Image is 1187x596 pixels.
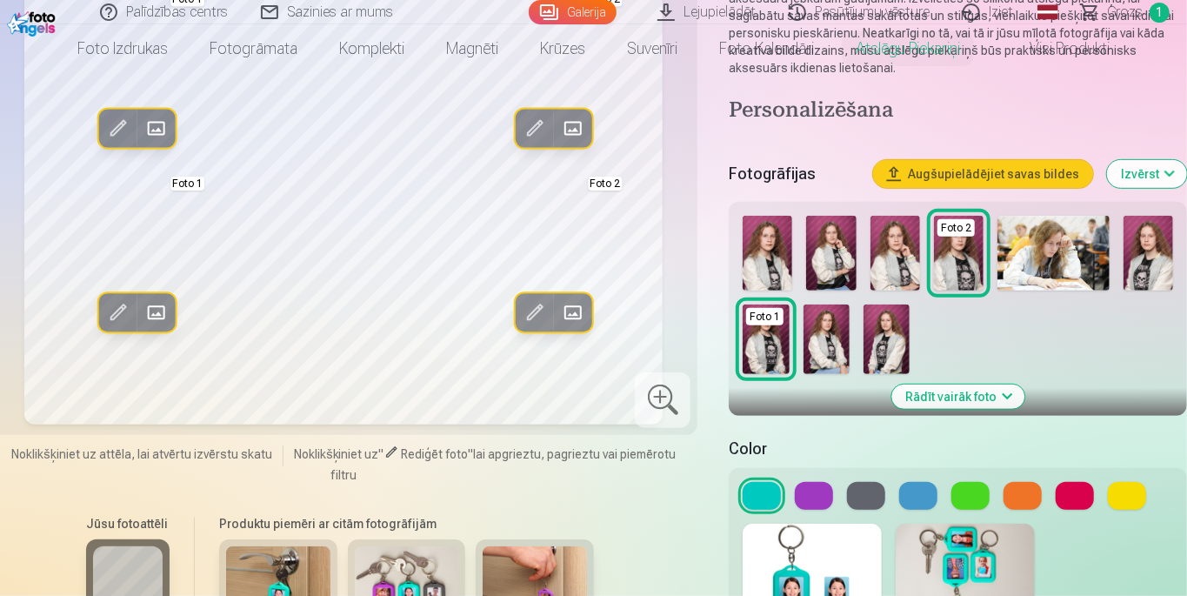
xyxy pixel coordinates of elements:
[189,24,318,73] a: Fotogrāmata
[57,24,189,73] a: Foto izdrukas
[981,24,1130,73] a: Visi produkti
[1107,2,1143,23] span: Grozs
[835,24,981,73] a: Atslēgu piekariņi
[891,385,1024,409] button: Rādīt vairāk foto
[1107,160,1187,188] button: Izvērst
[294,447,379,461] span: Noklikšķiniet uz
[729,162,859,186] h5: Fotogrāfijas
[469,447,474,461] span: "
[746,308,784,325] div: Foto 1
[729,437,1187,461] h5: Color
[212,515,601,532] h6: Produktu piemēri ar citām fotogrāfijām
[937,219,975,237] div: Foto 2
[606,24,698,73] a: Suvenīri
[7,7,60,37] img: /fa1
[402,447,469,461] span: Rediģēt foto
[698,24,835,73] a: Foto kalendāri
[519,24,606,73] a: Krūzes
[11,445,272,463] span: Noklikšķiniet uz attēla, lai atvērtu izvērstu skatu
[729,97,1187,125] h4: Personalizēšana
[1150,3,1170,23] span: 1
[873,160,1093,188] button: Augšupielādējiet savas bildes
[330,447,677,482] span: lai apgrieztu, pagrieztu vai piemērotu filtru
[86,515,170,532] h6: Jūsu fotoattēli
[425,24,519,73] a: Magnēti
[318,24,425,73] a: Komplekti
[379,447,384,461] span: "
